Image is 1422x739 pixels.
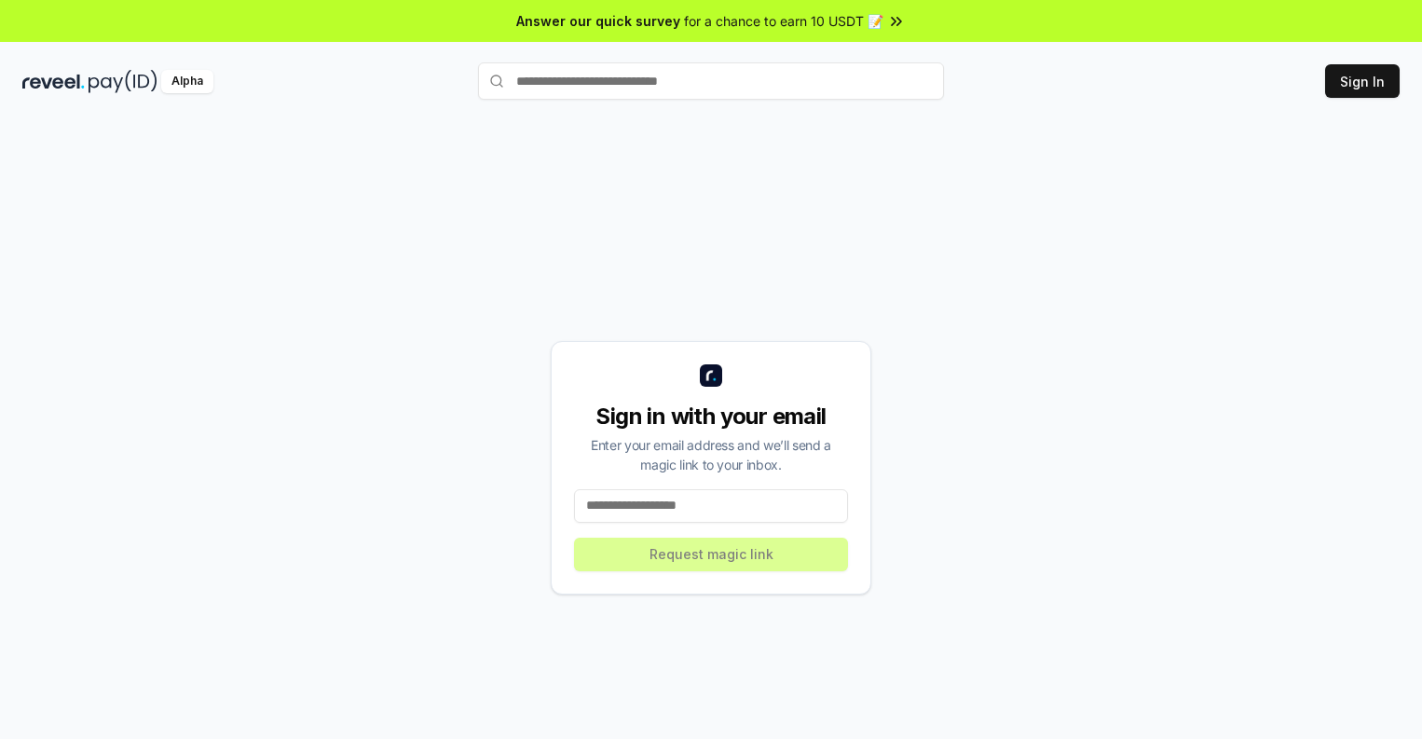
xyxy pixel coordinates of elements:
[574,402,848,431] div: Sign in with your email
[700,364,722,387] img: logo_small
[22,70,85,93] img: reveel_dark
[684,11,883,31] span: for a chance to earn 10 USDT 📝
[1325,64,1400,98] button: Sign In
[516,11,680,31] span: Answer our quick survey
[161,70,213,93] div: Alpha
[89,70,157,93] img: pay_id
[574,435,848,474] div: Enter your email address and we’ll send a magic link to your inbox.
